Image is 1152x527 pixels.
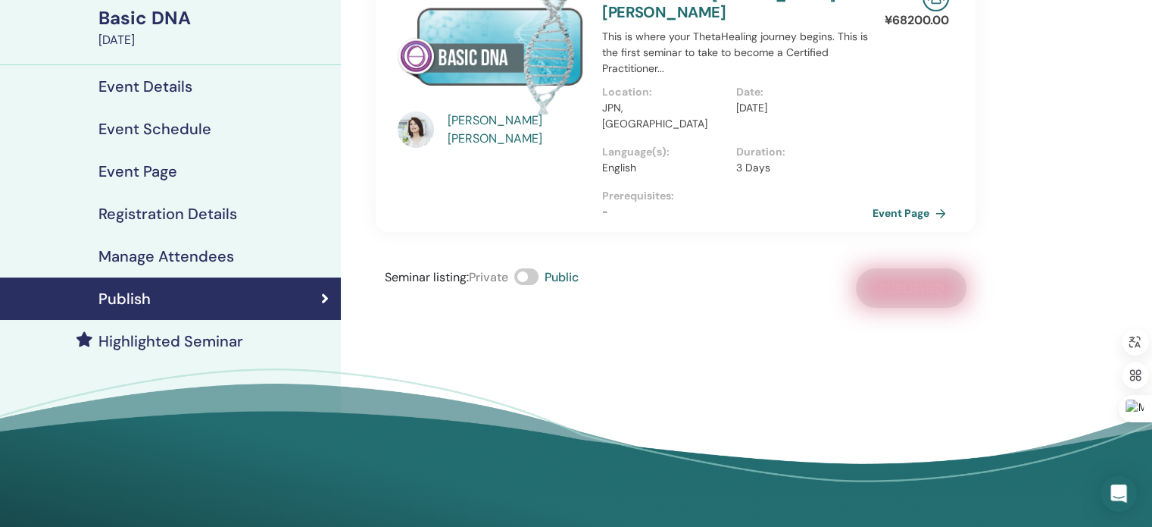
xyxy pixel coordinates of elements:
[1100,475,1137,512] div: Open Intercom Messenger
[98,162,177,180] h4: Event Page
[602,204,870,220] p: -
[873,202,952,224] a: Event Page
[98,77,192,96] h4: Event Details
[469,269,508,285] span: Private
[602,144,727,160] p: Language(s) :
[98,247,234,265] h4: Manage Attendees
[736,144,861,160] p: Duration :
[602,100,727,132] p: JPN, [GEOGRAPHIC_DATA]
[448,111,588,148] a: [PERSON_NAME] [PERSON_NAME]
[98,290,151,308] h4: Publish
[89,5,341,49] a: Basic DNA[DATE]
[98,120,211,138] h4: Event Schedule
[602,188,870,204] p: Prerequisites :
[736,160,861,176] p: 3 Days
[98,5,332,31] div: Basic DNA
[385,269,469,285] span: Seminar listing :
[736,84,861,100] p: Date :
[98,31,332,49] div: [DATE]
[98,332,243,350] h4: Highlighted Seminar
[602,84,727,100] p: Location :
[885,11,949,30] p: ¥ 68200.00
[736,100,861,116] p: [DATE]
[98,205,237,223] h4: Registration Details
[398,111,434,148] img: default.jpg
[602,29,870,77] p: This is where your ThetaHealing journey begins. This is the first seminar to take to become a Cer...
[602,160,727,176] p: English
[545,269,579,285] span: Public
